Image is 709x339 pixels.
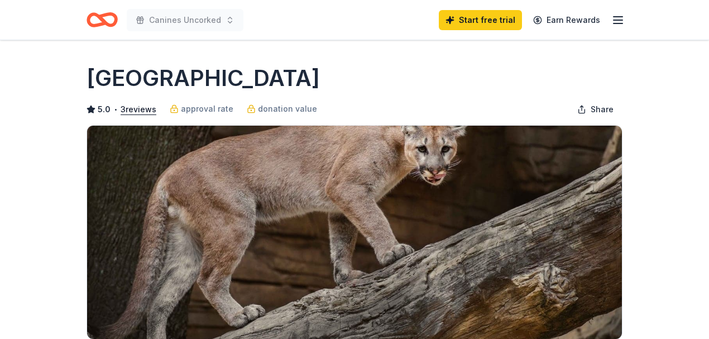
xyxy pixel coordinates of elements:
a: approval rate [170,102,233,116]
h1: [GEOGRAPHIC_DATA] [87,63,320,94]
a: donation value [247,102,317,116]
img: Image for Houston Zoo [87,126,622,339]
button: Canines Uncorked [127,9,243,31]
span: • [114,105,118,114]
span: donation value [258,102,317,116]
a: Home [87,7,118,33]
button: Share [568,98,622,121]
a: Earn Rewards [526,10,607,30]
span: 5.0 [98,103,111,116]
span: Canines Uncorked [149,13,221,27]
span: approval rate [181,102,233,116]
a: Start free trial [439,10,522,30]
button: 3reviews [121,103,156,116]
span: Share [591,103,614,116]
